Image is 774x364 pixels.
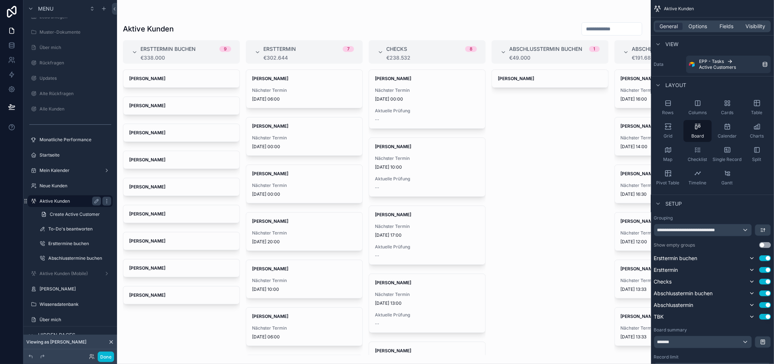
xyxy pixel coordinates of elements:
[689,23,707,30] span: Options
[662,110,674,116] span: Rows
[713,167,741,189] button: Gantt
[40,29,111,35] label: Muster-Dokumente
[40,60,111,66] label: Rückfragen
[654,242,695,248] label: Show empty groups
[28,195,113,207] a: Aktive Kunden
[28,299,113,310] a: Wissensdatenbank
[684,97,712,119] button: Columns
[751,110,763,116] span: Table
[684,167,712,189] button: Timeline
[713,157,742,162] span: Single Record
[38,5,53,12] span: Menu
[720,23,734,30] span: Fields
[666,82,687,89] span: Layout
[689,110,707,116] span: Columns
[37,223,113,235] a: To-Do's beantworten
[664,133,673,139] span: Grid
[28,134,113,146] a: Monatliche Performance
[654,301,694,309] span: Abschlusstermin
[713,143,741,165] button: Single Record
[40,183,111,189] label: Neue Kunden
[743,97,771,119] button: Table
[654,97,682,119] button: Rows
[654,278,672,285] span: Checks
[40,286,111,292] label: [PERSON_NAME]
[40,301,111,307] label: Wissensdatenbank
[718,133,737,139] span: Calendar
[37,238,113,249] a: Ersttermine buchen
[743,143,771,165] button: Split
[686,56,771,73] a: EPP - TasksActive Customers
[722,180,733,186] span: Gantt
[38,332,75,339] span: Hidden pages
[654,290,713,297] span: Abschlusstermin buchen
[657,180,680,186] span: Pivot Table
[40,152,111,158] label: Startseite
[654,167,682,189] button: Pivot Table
[40,45,111,50] label: Über mich
[40,91,111,97] label: Alte Rückfragen
[666,200,682,207] span: Setup
[28,165,113,176] a: Mein Kalender
[660,23,679,30] span: General
[40,75,111,81] label: Updates
[40,271,101,277] label: Aktive Kunden (Mobile)
[40,137,111,143] label: Monatliche Performance
[654,143,682,165] button: Map
[48,255,111,261] label: Abschlusstermine buchen
[743,120,771,142] button: Charts
[692,133,704,139] span: Board
[28,283,113,295] a: [PERSON_NAME]
[50,211,100,217] span: Create Active Customer
[654,215,673,221] label: Grouping
[28,149,113,161] a: Startseite
[713,97,741,119] button: Cards
[699,59,724,64] span: EPP - Tasks
[654,266,678,274] span: Ersttermin
[664,6,694,12] span: Aktive Kunden
[40,106,111,112] label: Alle Kunden
[746,23,766,30] span: Visibility
[684,120,712,142] button: Board
[40,198,98,204] label: Aktive Kunden
[28,103,113,115] a: Alle Kunden
[699,64,736,70] span: Active Customers
[666,41,679,48] span: View
[28,42,113,53] a: Über mich
[48,241,111,247] label: Ersttermine buchen
[28,268,113,279] a: Aktive Kunden (Mobile)
[752,157,762,162] span: Split
[654,61,683,67] label: Data
[40,168,101,173] label: Mein Kalender
[654,120,682,142] button: Grid
[48,226,111,232] label: To-Do's beantworten
[28,314,113,326] a: Über mich
[684,143,712,165] button: Checklist
[654,327,687,333] label: Board summary
[654,255,698,262] span: Ersttermin buchen
[28,180,113,192] a: Neue Kunden
[713,120,741,142] button: Calendar
[28,88,113,100] a: Alte Rückfragen
[28,26,113,38] a: Muster-Dokumente
[37,252,113,264] a: Abschlusstermine buchen
[654,313,664,320] span: TBK
[721,110,734,116] span: Cards
[37,209,113,220] a: Create Active Customer
[28,57,113,69] a: Rückfragen
[98,352,114,362] button: Done
[664,157,673,162] span: Map
[750,133,764,139] span: Charts
[26,339,86,345] span: Viewing as [PERSON_NAME]
[689,61,695,67] img: Airtable Logo
[689,180,707,186] span: Timeline
[40,317,111,323] label: Über mich
[28,72,113,84] a: Updates
[688,157,707,162] span: Checklist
